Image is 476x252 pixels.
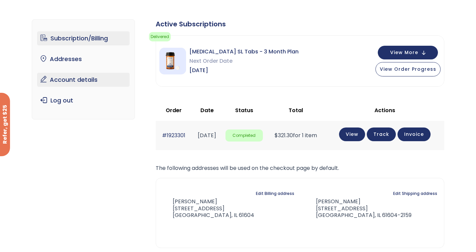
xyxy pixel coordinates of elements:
[189,66,299,75] span: [DATE]
[380,66,436,72] span: View Order Progress
[266,121,326,150] td: for 1 item
[393,189,437,198] a: Edit Shipping address
[37,31,130,45] a: Subscription/Billing
[198,132,216,139] time: [DATE]
[367,128,396,141] a: Track
[166,106,182,114] span: Order
[32,19,135,119] nav: Account pages
[378,46,438,59] button: View More
[256,189,294,198] a: Edit Billing address
[289,106,303,114] span: Total
[189,47,299,56] span: [MEDICAL_DATA] SL Tabs - 3 Month Plan
[37,52,130,66] a: Addresses
[398,128,431,141] a: Invoice
[375,62,441,76] button: View Order Progress
[149,32,171,41] span: Delivered
[37,73,130,87] a: Account details
[275,132,293,139] span: 321.30
[162,132,185,139] a: #1923301
[339,128,365,141] a: View
[156,164,444,173] p: The following addresses will be used on the checkout page by default.
[37,93,130,107] a: Log out
[189,56,299,66] span: Next Order Date
[390,50,418,55] span: View More
[225,130,263,142] span: Completed
[275,132,278,139] span: $
[163,198,254,219] address: [PERSON_NAME] [STREET_ADDRESS] [GEOGRAPHIC_DATA], IL 61604
[235,106,253,114] span: Status
[305,198,412,219] address: [PERSON_NAME] [STREET_ADDRESS] [GEOGRAPHIC_DATA], IL 61604-2159
[374,106,395,114] span: Actions
[200,106,214,114] span: Date
[156,19,444,29] div: Active Subscriptions
[159,48,186,74] img: Sermorelin SL Tabs - 3 Month Plan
